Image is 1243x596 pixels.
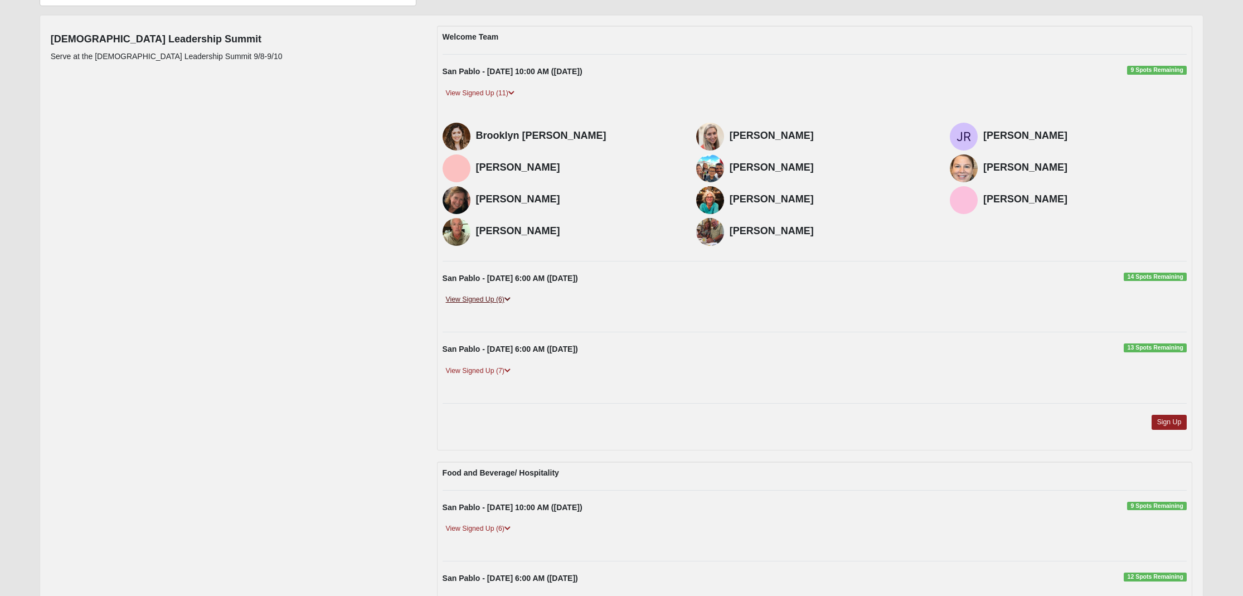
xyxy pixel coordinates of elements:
[983,162,1187,174] h4: [PERSON_NAME]
[443,154,470,182] img: Evan Pritchett
[443,32,499,41] strong: Welcome Team
[730,193,933,206] h4: [PERSON_NAME]
[696,218,724,246] img: Michele Haskell
[1152,415,1187,430] a: Sign Up
[476,225,679,238] h4: [PERSON_NAME]
[476,130,679,142] h4: Brooklyn [PERSON_NAME]
[443,574,578,583] strong: San Pablo - [DATE] 6:00 AM ([DATE])
[696,123,724,151] img: Tiffanie Haak
[443,468,559,477] strong: Food and Beverage/ Hospitality
[443,186,470,214] img: Missy Chapman
[443,218,470,246] img: Wade Nield
[51,51,283,62] p: Serve at the [DEMOGRAPHIC_DATA] Leadership Summit 9/8-9/10
[443,523,514,535] a: View Signed Up (6)
[696,154,724,182] img: Davi Stabile
[730,130,933,142] h4: [PERSON_NAME]
[443,294,514,306] a: View Signed Up (6)
[443,123,470,151] img: Brooklyn Stabile
[1124,273,1187,282] span: 14 Spots Remaining
[950,186,978,214] img: Suzy Young
[443,67,582,76] strong: San Pablo - [DATE] 10:00 AM ([DATE])
[696,186,724,214] img: Cheryl Wallace
[1124,343,1187,352] span: 13 Spots Remaining
[443,88,518,99] a: View Signed Up (11)
[443,365,514,377] a: View Signed Up (7)
[1127,66,1187,75] span: 9 Spots Remaining
[730,225,933,238] h4: [PERSON_NAME]
[51,33,283,46] h4: [DEMOGRAPHIC_DATA] Leadership Summit
[950,123,978,151] img: Jim Radney
[1127,502,1187,511] span: 9 Spots Remaining
[443,345,578,353] strong: San Pablo - [DATE] 6:00 AM ([DATE])
[1124,573,1187,582] span: 12 Spots Remaining
[476,162,679,174] h4: [PERSON_NAME]
[983,130,1187,142] h4: [PERSON_NAME]
[983,193,1187,206] h4: [PERSON_NAME]
[443,274,578,283] strong: San Pablo - [DATE] 6:00 AM ([DATE])
[476,193,679,206] h4: [PERSON_NAME]
[443,503,582,512] strong: San Pablo - [DATE] 10:00 AM ([DATE])
[950,154,978,182] img: Kate Bell
[730,162,933,174] h4: [PERSON_NAME]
